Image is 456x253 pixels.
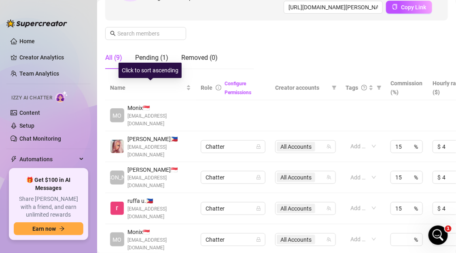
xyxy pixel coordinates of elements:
[327,237,331,242] span: team
[280,235,312,244] span: All Accounts
[11,94,52,102] span: Izzy AI Chatter
[277,142,315,152] span: All Accounts
[206,202,261,215] span: Chatter
[445,226,452,232] span: 1
[216,85,221,91] span: info-circle
[19,51,84,64] a: Creator Analytics
[113,111,122,120] span: MO
[19,122,34,129] a: Setup
[55,91,68,103] img: AI Chatter
[280,204,312,213] span: All Accounts
[19,153,77,166] span: Automations
[59,226,65,232] span: arrow-right
[327,206,331,211] span: team
[113,235,122,244] span: MO
[181,53,218,63] div: Removed (0)
[119,63,182,78] div: Click to sort ascending
[14,222,83,235] button: Earn nowarrow-right
[117,29,175,38] input: Search members
[206,141,261,153] span: Chatter
[135,53,168,63] div: Pending (1)
[127,196,191,205] span: ruffa u. 🇵🇭
[127,174,191,190] span: [EMAIL_ADDRESS][DOMAIN_NAME]
[110,202,124,215] img: ruffa umali
[280,142,312,151] span: All Accounts
[19,70,59,77] a: Team Analytics
[330,82,338,94] span: filter
[32,226,56,232] span: Earn now
[11,156,17,162] span: thunderbolt
[206,234,261,246] span: Chatter
[386,1,432,14] button: Copy Link
[428,226,448,245] iframe: Intercom live chat
[19,110,40,116] a: Content
[256,175,261,180] span: lock
[225,81,251,95] a: Configure Permissions
[127,236,191,252] span: [EMAIL_ADDRESS][DOMAIN_NAME]
[256,144,261,149] span: lock
[275,83,329,92] span: Creator accounts
[127,112,191,128] span: [EMAIL_ADDRESS][DOMAIN_NAME]
[401,4,426,11] span: Copy Link
[361,85,367,91] span: question-circle
[375,82,383,94] span: filter
[6,19,67,27] img: logo-BBDzfeDw.svg
[327,175,331,180] span: team
[127,165,191,174] span: [PERSON_NAME] 🇸🇬
[377,85,382,90] span: filter
[127,205,191,221] span: [EMAIL_ADDRESS][DOMAIN_NAME]
[14,176,83,192] span: 🎁 Get $100 in AI Messages
[19,135,61,142] a: Chat Monitoring
[392,4,398,10] span: copy
[277,235,315,245] span: All Accounts
[327,144,331,149] span: team
[277,173,315,182] span: All Accounts
[256,206,261,211] span: lock
[14,195,83,219] span: Share [PERSON_NAME] with a friend, and earn unlimited rewards
[110,140,124,153] img: trish
[206,171,261,183] span: Chatter
[95,173,139,182] span: [PERSON_NAME]
[256,237,261,242] span: lock
[19,38,35,44] a: Home
[280,173,312,182] span: All Accounts
[105,76,196,100] th: Name
[332,85,337,90] span: filter
[386,76,428,100] th: Commission (%)
[110,31,116,36] span: search
[127,143,191,159] span: [EMAIL_ADDRESS][DOMAIN_NAME]
[201,84,212,91] span: Role
[127,228,191,236] span: Monix 🇸🇬
[127,135,191,143] span: [PERSON_NAME] 🇵🇭
[105,53,122,63] div: All (9)
[277,204,315,213] span: All Accounts
[110,83,185,92] span: Name
[127,103,191,112] span: Monix 🇸🇬
[346,83,358,92] span: Tags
